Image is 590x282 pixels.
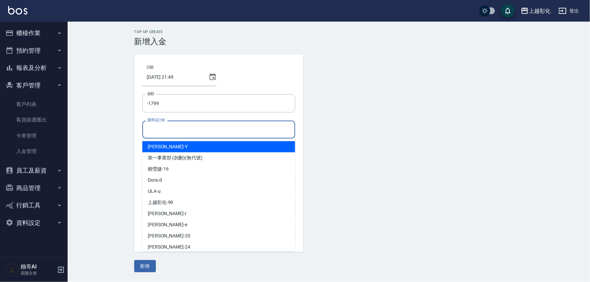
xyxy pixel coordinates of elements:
[148,177,162,184] span: Dora -d
[148,210,187,217] span: [PERSON_NAME] -r
[148,154,203,161] span: 第一事業部 (勿刪) (無代號)
[148,232,190,239] span: [PERSON_NAME] -20
[148,199,173,206] span: 上越彰化 -99
[3,144,65,159] a: 入金管理
[5,263,19,277] img: Person
[3,97,65,112] a: 客戶列表
[147,118,165,123] label: 選擇設計師
[501,4,515,18] button: save
[3,128,65,144] a: 卡券管理
[148,243,190,251] span: [PERSON_NAME] -24
[21,270,55,276] p: 高階主管
[3,179,65,197] button: 商品管理
[3,197,65,214] button: 行銷工具
[518,4,553,18] button: 上越彰化
[134,30,524,34] h2: Top Up Create
[3,162,65,179] button: 員工及薪資
[529,7,550,15] div: 上越彰化
[148,165,169,173] span: 賴瑩婕 -16
[3,112,65,128] a: 客資篩選匯出
[3,214,65,232] button: 資料設定
[146,65,154,70] label: 日期
[134,260,156,273] button: 新增
[134,37,524,46] h3: 新增入金
[3,24,65,42] button: 櫃檯作業
[556,5,582,17] button: 登出
[3,59,65,77] button: 報表及分析
[21,263,55,270] h5: 鏹哥AI
[3,42,65,59] button: 預約管理
[3,77,65,94] button: 客戶管理
[148,188,161,195] span: ULA -u
[8,6,27,15] img: Logo
[148,143,188,150] span: [PERSON_NAME] -Y
[148,221,187,228] span: [PERSON_NAME] -e
[147,91,154,96] label: 金額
